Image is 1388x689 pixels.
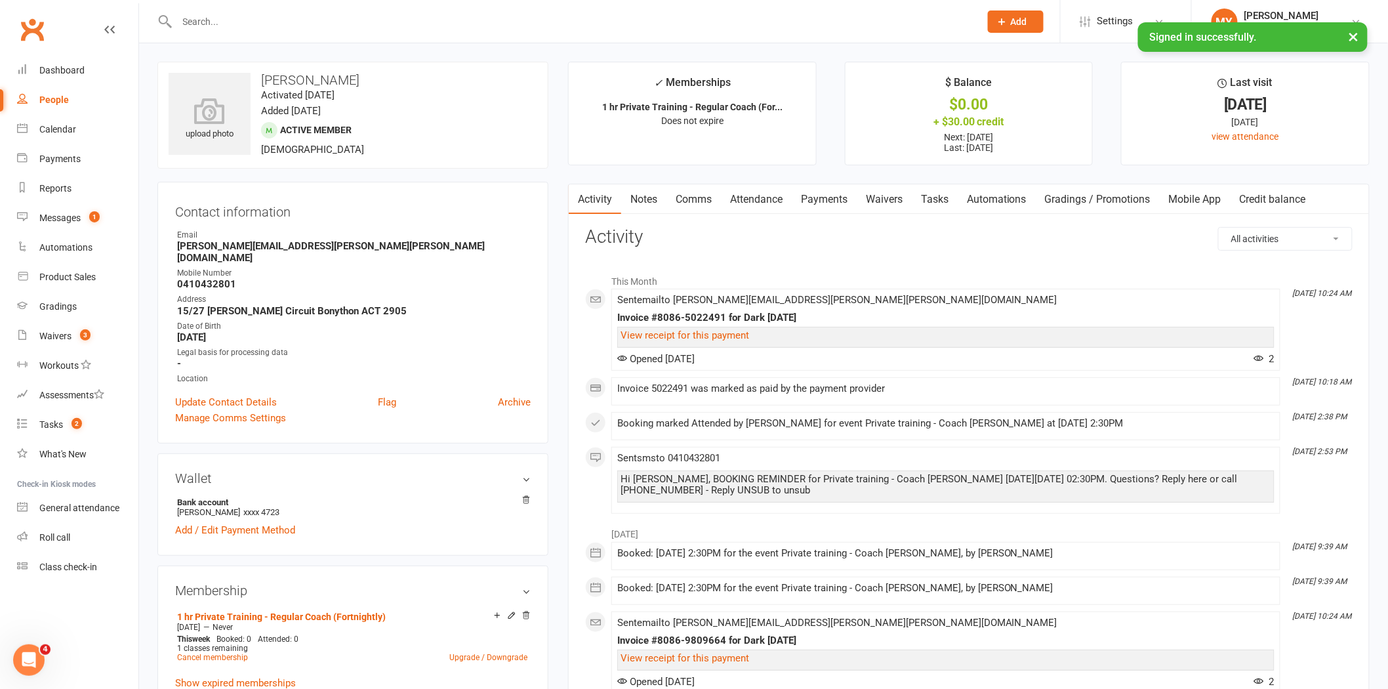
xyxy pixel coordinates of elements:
p: Next: [DATE] Last: [DATE] [857,132,1081,153]
input: Search... [173,12,971,31]
div: Roll call [39,532,70,543]
div: Automations [39,242,92,253]
div: [DATE] [1133,98,1357,112]
div: upload photo [169,98,251,141]
a: Tasks 2 [17,410,138,440]
strong: 1 hr Private Training - Regular Coach (For... [602,102,783,112]
div: Mobile Number [177,267,531,280]
a: Update Contact Details [175,394,277,410]
a: Waivers 3 [17,322,138,351]
span: Add [1011,16,1027,27]
div: Booked: [DATE] 2:30PM for the event Private training - Coach [PERSON_NAME], by [PERSON_NAME] [617,583,1275,594]
time: Added [DATE] [261,105,321,117]
h3: Activity [585,227,1353,247]
span: Sent sms to 0410432801 [617,452,720,464]
strong: [DATE] [177,331,531,343]
div: Hi [PERSON_NAME], BOOKING REMINDER for Private training - Coach [PERSON_NAME] [DATE][DATE] 02:30P... [621,474,1271,496]
a: View receipt for this payment [621,652,749,664]
a: Clubworx [16,13,49,46]
div: Invoice #8086-9809664 for Dark [DATE] [617,635,1275,646]
div: People [39,94,69,105]
i: [DATE] 10:18 AM [1293,377,1352,386]
a: Waivers [857,184,912,215]
div: Booked: [DATE] 2:30PM for the event Private training - Coach [PERSON_NAME], by [PERSON_NAME] [617,548,1275,559]
a: Workouts [17,351,138,381]
div: Payments [39,154,81,164]
div: Memberships [654,74,731,98]
strong: - [177,358,531,369]
a: Mobile App [1160,184,1231,215]
a: Payments [792,184,857,215]
i: [DATE] 2:53 PM [1293,447,1347,456]
a: Gradings / Promotions [1036,184,1160,215]
a: Dashboard [17,56,138,85]
a: Archive [498,394,531,410]
li: [DATE] [585,520,1353,541]
span: Opened [DATE] [617,353,695,365]
li: This Month [585,268,1353,289]
a: Manage Comms Settings [175,410,286,426]
i: [DATE] 2:38 PM [1293,412,1347,421]
div: Legal basis for processing data [177,346,531,359]
button: × [1342,22,1366,51]
a: Cancel membership [177,653,248,662]
a: Payments [17,144,138,174]
a: Automations [17,233,138,262]
a: Comms [666,184,721,215]
div: Email [177,229,531,241]
div: Invoice 5022491 was marked as paid by the payment provider [617,383,1275,394]
span: [DEMOGRAPHIC_DATA] [261,144,364,156]
a: Credit balance [1231,184,1315,215]
span: This [177,635,192,644]
a: Notes [621,184,666,215]
h3: Membership [175,583,531,598]
span: 1 [89,211,100,222]
div: $ Balance [945,74,992,98]
span: [DATE] [177,623,200,632]
div: Dark [DATE] [1244,22,1319,33]
div: Class check-in [39,562,97,572]
span: xxxx 4723 [243,507,279,517]
span: Booked: 0 [216,635,251,644]
a: People [17,85,138,115]
a: Tasks [912,184,958,215]
span: Settings [1097,7,1133,36]
a: Product Sales [17,262,138,292]
span: 4 [40,644,51,655]
span: 2 [1254,676,1275,688]
span: 1 classes remaining [177,644,248,653]
div: MY [1212,9,1238,35]
button: Add [988,10,1044,33]
div: $0.00 [857,98,1081,112]
i: ✓ [654,77,663,89]
div: + $30.00 credit [857,115,1081,129]
a: Add / Edit Payment Method [175,522,295,538]
div: Assessments [39,390,104,400]
div: Workouts [39,360,79,371]
span: Never [213,623,233,632]
span: Active member [280,125,352,135]
div: Invoice #8086-5022491 for Dark [DATE] [617,312,1275,324]
a: Messages 1 [17,203,138,233]
strong: [PERSON_NAME][EMAIL_ADDRESS][PERSON_NAME][PERSON_NAME][DOMAIN_NAME] [177,240,531,264]
div: Product Sales [39,272,96,282]
div: Booking marked Attended by [PERSON_NAME] for event Private training - Coach [PERSON_NAME] at [DAT... [617,418,1275,429]
span: Opened [DATE] [617,676,695,688]
iframe: Intercom live chat [13,644,45,676]
a: Gradings [17,292,138,322]
span: 2 [71,418,82,429]
a: Attendance [721,184,792,215]
div: Address [177,293,531,306]
div: Dashboard [39,65,85,75]
a: Upgrade / Downgrade [449,653,527,662]
a: Activity [569,184,621,215]
div: Tasks [39,419,63,430]
span: Sent email to [PERSON_NAME][EMAIL_ADDRESS][PERSON_NAME][PERSON_NAME][DOMAIN_NAME] [617,294,1057,306]
a: 1 hr Private Training - Regular Coach (Fortnightly) [177,612,386,622]
span: Signed in successfully. [1150,31,1257,43]
div: What's New [39,449,87,459]
div: week [174,635,213,644]
h3: Contact information [175,199,531,219]
a: Automations [958,184,1036,215]
div: — [174,622,531,633]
